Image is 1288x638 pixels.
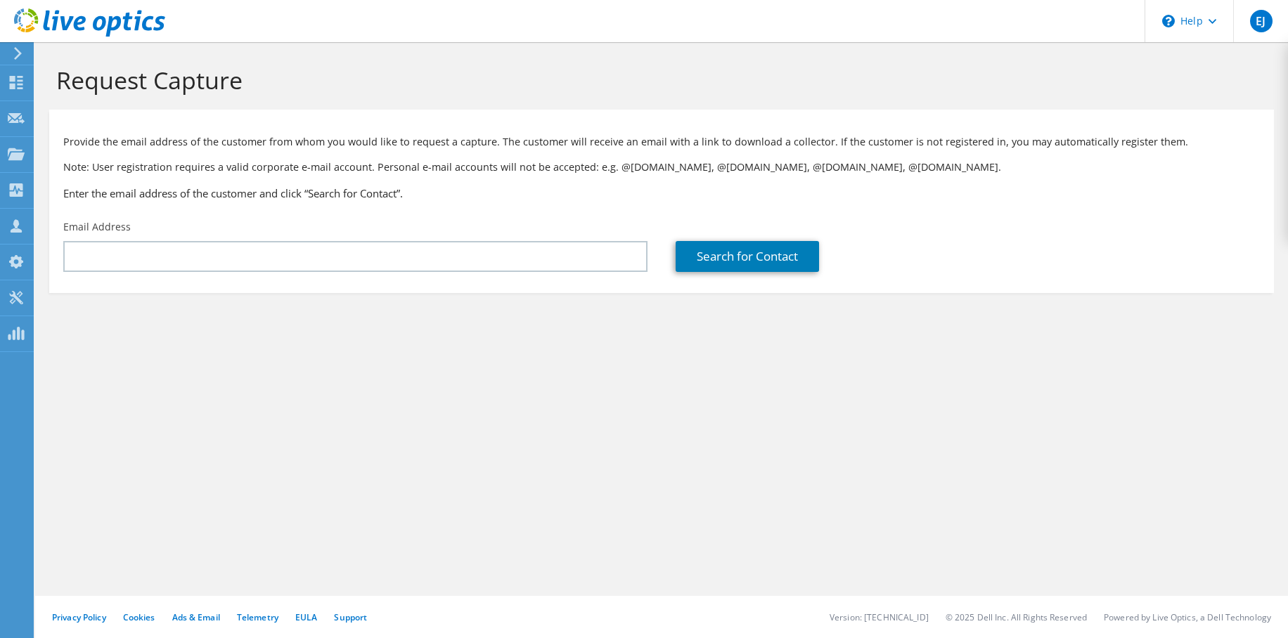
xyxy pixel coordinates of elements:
[63,220,131,234] label: Email Address
[334,611,367,623] a: Support
[676,241,819,272] a: Search for Contact
[172,611,220,623] a: Ads & Email
[946,611,1087,623] li: © 2025 Dell Inc. All Rights Reserved
[1104,611,1271,623] li: Powered by Live Optics, a Dell Technology
[63,159,1260,175] p: Note: User registration requires a valid corporate e-mail account. Personal e-mail accounts will ...
[52,611,106,623] a: Privacy Policy
[295,611,317,623] a: EULA
[1250,10,1273,32] span: EJ
[123,611,155,623] a: Cookies
[1162,15,1175,27] svg: \n
[237,611,278,623] a: Telemetry
[63,134,1260,150] p: Provide the email address of the customer from whom you would like to request a capture. The cust...
[56,65,1260,95] h1: Request Capture
[830,611,929,623] li: Version: [TECHNICAL_ID]
[63,185,1260,201] h3: Enter the email address of the customer and click “Search for Contact”.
